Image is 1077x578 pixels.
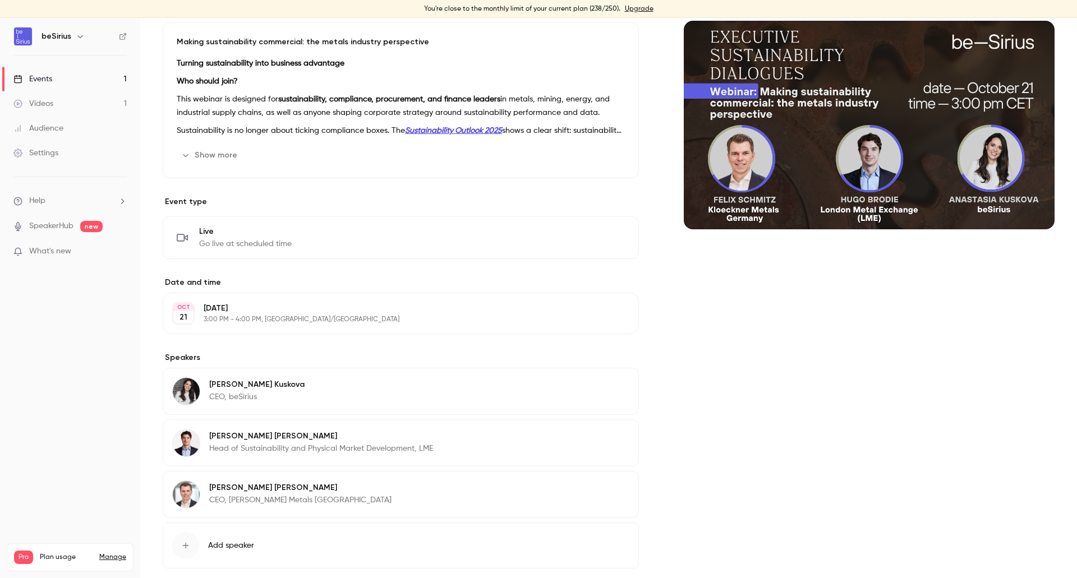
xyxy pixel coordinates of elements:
[199,226,292,237] span: Live
[163,277,639,288] label: Date and time
[177,124,625,137] p: Sustainability is no longer about ticking compliance boxes. The shows a clear shift: sustainabili...
[14,27,32,45] img: beSirius
[179,312,187,323] p: 21
[42,31,71,42] h6: beSirius
[29,246,71,257] span: What's new
[13,147,58,159] div: Settings
[40,553,93,562] span: Plan usage
[625,4,653,13] a: Upgrade
[173,481,200,508] img: Felix Schmitz
[80,221,103,232] span: new
[208,540,254,551] span: Add speaker
[209,482,392,493] p: [PERSON_NAME] [PERSON_NAME]
[13,98,53,109] div: Videos
[163,471,639,518] div: Felix Schmitz[PERSON_NAME] [PERSON_NAME]CEO, [PERSON_NAME] Metals [GEOGRAPHIC_DATA]
[278,95,500,103] strong: sustainability, compliance, procurement, and finance leaders
[209,391,305,403] p: CEO, beSirius
[209,379,305,390] p: [PERSON_NAME] Kuskova
[199,238,292,249] span: Go live at scheduled time
[14,551,33,564] span: Pro
[209,443,433,454] p: Head of Sustainability and Physical Market Development, LME
[163,419,639,466] div: Hugo Brodie[PERSON_NAME] [PERSON_NAME]Head of Sustainability and Physical Market Development, LME
[163,196,639,207] p: Event type
[177,59,344,67] strong: Turning sustainability into business advantage
[405,127,502,135] a: Sustainability Outlook 2025
[163,522,639,568] button: Add speaker
[13,195,127,207] li: help-dropdown-opener
[29,195,45,207] span: Help
[204,303,579,314] p: [DATE]
[177,146,244,164] button: Show more
[163,352,639,363] label: Speakers
[177,36,625,48] p: Making sustainability commercial: the metals industry perspective
[173,429,200,456] img: Hugo Brodie
[29,220,73,232] a: SpeakerHub
[163,368,639,415] div: Anastasia Kuskova[PERSON_NAME] KuskovaCEO, beSirius
[209,431,433,442] p: [PERSON_NAME] [PERSON_NAME]
[173,303,194,311] div: OCT
[173,378,200,405] img: Anastasia Kuskova
[209,494,392,506] p: CEO, [PERSON_NAME] Metals [GEOGRAPHIC_DATA]
[684,7,1055,229] section: Cover image
[99,553,126,562] a: Manage
[177,77,238,85] strong: Who should join?
[13,123,63,134] div: Audience
[204,315,579,324] p: 3:00 PM - 4:00 PM, [GEOGRAPHIC_DATA]/[GEOGRAPHIC_DATA]
[13,73,52,85] div: Events
[177,93,625,119] p: This webinar is designed for in metals, mining, energy, and industrial supply chains, as well as ...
